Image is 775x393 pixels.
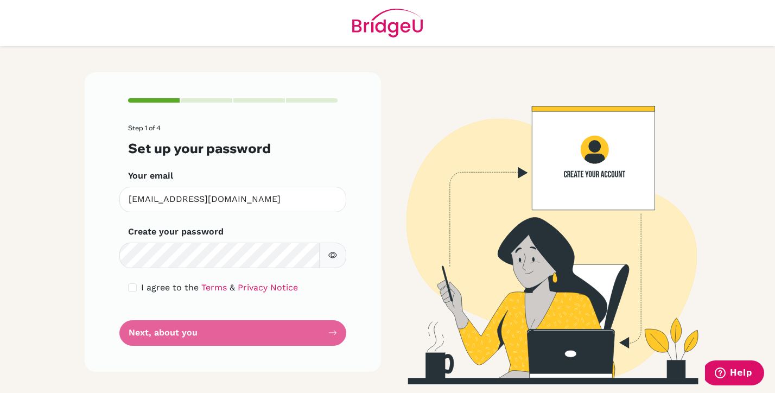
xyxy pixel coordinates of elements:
label: Create your password [128,225,224,238]
iframe: Opens a widget where you can find more information [705,360,764,388]
a: Privacy Notice [238,282,298,293]
span: & [230,282,235,293]
span: I agree to the [141,282,199,293]
h3: Set up your password [128,141,338,156]
span: Step 1 of 4 [128,124,161,132]
label: Your email [128,169,173,182]
input: Insert your email* [119,187,346,212]
a: Terms [201,282,227,293]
